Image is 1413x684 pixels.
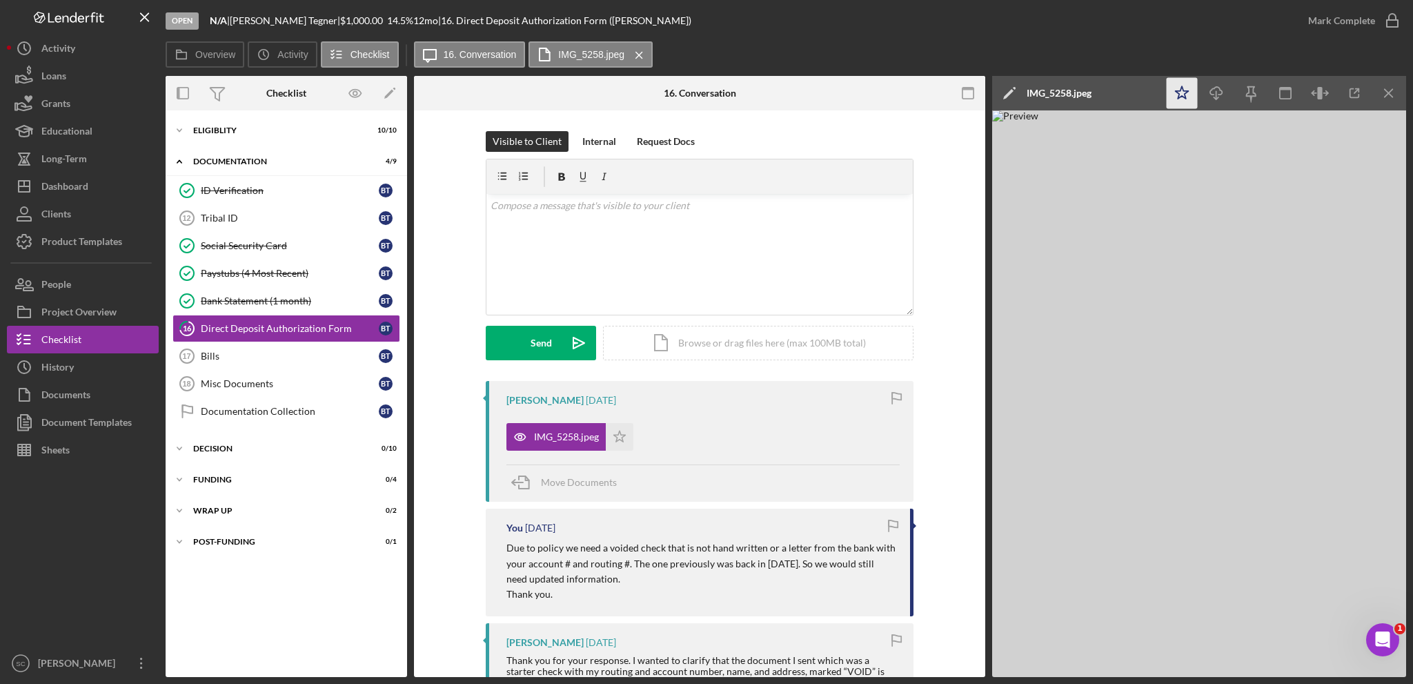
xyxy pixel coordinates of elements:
[41,326,81,357] div: Checklist
[379,211,393,225] div: B T
[379,266,393,280] div: B T
[1394,623,1405,634] span: 1
[166,41,244,68] button: Overview
[582,131,616,152] div: Internal
[1366,623,1399,656] iframe: Intercom live chat
[172,260,400,287] a: Paystubs (4 Most Recent)BT
[7,173,159,200] a: Dashboard
[172,315,400,342] a: 16Direct Deposit Authorization FormBT
[586,395,616,406] time: 2025-08-08 21:41
[438,15,691,26] div: | 16. Direct Deposit Authorization Form ([PERSON_NAME])
[372,507,397,515] div: 0 / 2
[183,324,192,333] tspan: 16
[7,649,159,677] button: SC[PERSON_NAME]
[528,41,653,68] button: IMG_5258.jpeg
[372,126,397,135] div: 10 / 10
[182,380,190,388] tspan: 18
[664,88,736,99] div: 16. Conversation
[41,90,70,121] div: Grants
[201,378,379,389] div: Misc Documents
[172,177,400,204] a: ID VerificationBT
[630,131,702,152] button: Request Docs
[534,431,599,442] div: IMG_5258.jpeg
[413,15,438,26] div: 12 mo
[182,214,190,222] tspan: 12
[41,353,74,384] div: History
[506,423,633,451] button: IMG_5258.jpeg
[210,15,230,26] div: |
[506,587,896,602] p: Thank you.
[575,131,623,152] button: Internal
[1294,7,1406,35] button: Mark Complete
[372,476,397,484] div: 0 / 4
[7,62,159,90] button: Loans
[201,351,379,362] div: Bills
[506,465,631,500] button: Move Documents
[531,326,552,360] div: Send
[637,131,695,152] div: Request Docs
[41,298,117,329] div: Project Overview
[277,49,308,60] label: Activity
[1308,7,1375,35] div: Mark Complete
[41,145,87,176] div: Long-Term
[379,404,393,418] div: B T
[172,232,400,260] a: Social Security CardBT
[7,200,159,228] button: Clients
[7,117,159,145] a: Educational
[7,228,159,255] button: Product Templates
[7,353,159,381] a: History
[172,204,400,232] a: 12Tribal IDBT
[16,660,25,667] text: SC
[201,406,379,417] div: Documentation Collection
[372,538,397,546] div: 0 / 1
[172,342,400,370] a: 17BillsBT
[7,381,159,409] button: Documents
[7,271,159,298] button: People
[166,12,199,30] div: Open
[379,239,393,253] div: B T
[195,49,235,60] label: Overview
[193,126,362,135] div: Eligiblity
[7,298,159,326] button: Project Overview
[7,145,159,173] button: Long-Term
[41,228,122,259] div: Product Templates
[992,110,1406,677] img: Preview
[210,14,227,26] b: N/A
[7,90,159,117] button: Grants
[7,35,159,62] button: Activity
[182,352,190,360] tspan: 17
[558,49,624,60] label: IMG_5258.jpeg
[379,322,393,335] div: B T
[41,409,132,440] div: Document Templates
[172,287,400,315] a: Bank Statement (1 month)BT
[506,540,896,587] p: Due to policy we need a voided check that is not hand written or a letter from the bank with your...
[486,326,596,360] button: Send
[34,649,124,681] div: [PERSON_NAME]
[414,41,526,68] button: 16. Conversation
[41,200,71,231] div: Clients
[41,62,66,93] div: Loans
[372,444,397,453] div: 0 / 10
[541,476,617,488] span: Move Documents
[7,409,159,436] button: Document Templates
[372,157,397,166] div: 4 / 9
[41,271,71,302] div: People
[7,436,159,464] button: Sheets
[248,41,317,68] button: Activity
[193,507,362,515] div: Wrap up
[201,323,379,334] div: Direct Deposit Authorization Form
[172,398,400,425] a: Documentation CollectionBT
[201,268,379,279] div: Paystubs (4 Most Recent)
[172,370,400,398] a: 18Misc DocumentsBT
[7,326,159,353] button: Checklist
